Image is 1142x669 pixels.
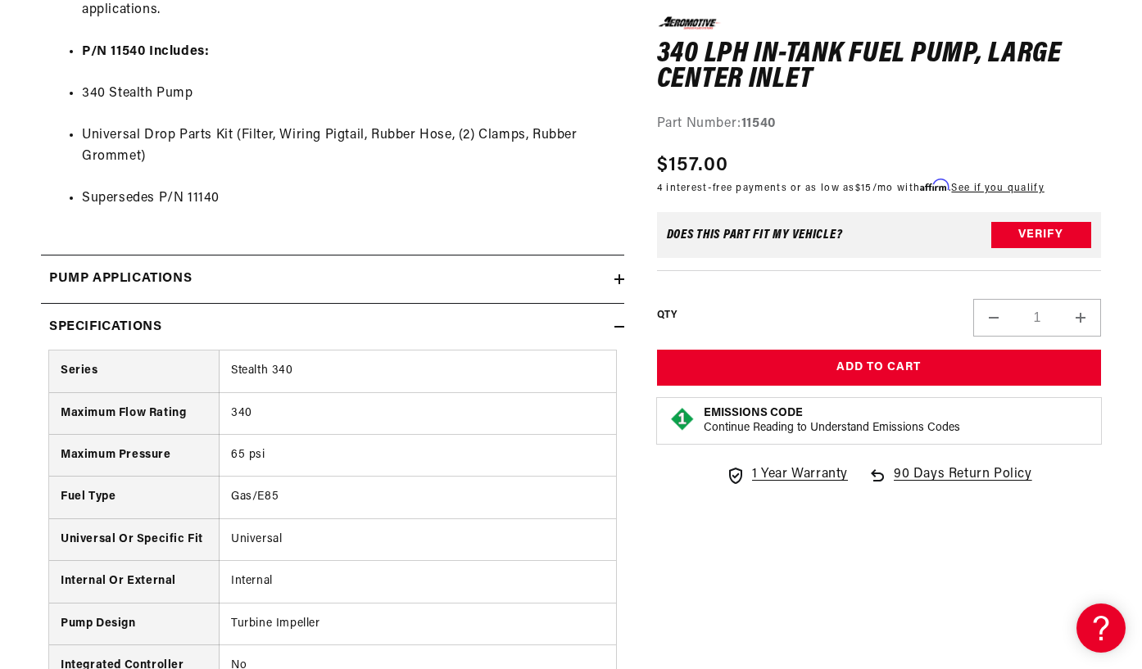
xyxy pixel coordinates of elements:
strong: 11540 [741,116,776,129]
td: Gas/E85 [220,477,616,518]
th: Fuel Type [49,477,220,518]
th: Maximum Flow Rating [49,392,220,434]
th: Universal Or Specific Fit [49,518,220,560]
li: Universal Drop Parts Kit (Filter, Wiring Pigtail, Rubber Hose, (2) Clamps, Rubber Grommet) [82,125,616,167]
th: Internal Or External [49,561,220,603]
h1: 340 LPH In-Tank Fuel Pump, Large Center Inlet [657,41,1101,93]
th: Series [49,350,220,392]
td: Stealth 340 [220,350,616,392]
td: 340 [220,392,616,434]
div: Does This part fit My vehicle? [667,228,843,242]
a: 90 Days Return Policy [868,464,1032,502]
li: 340 Stealth Pump [82,84,616,105]
button: Emissions CodeContinue Reading to Understand Emissions Codes [704,406,960,436]
th: Maximum Pressure [49,435,220,477]
h2: Pump Applications [49,269,192,290]
td: 65 psi [220,435,616,477]
button: Verify [991,222,1091,248]
a: 1 Year Warranty [726,464,848,486]
summary: Specifications [41,304,624,351]
span: 1 Year Warranty [752,464,848,486]
strong: P/N 11540 Includes: [82,45,209,58]
a: See if you qualify - Learn more about Affirm Financing (opens in modal) [951,183,1044,193]
td: Universal [220,518,616,560]
span: Affirm [920,179,949,192]
strong: Emissions Code [704,407,803,419]
th: Pump Design [49,603,220,644]
label: QTY [657,308,677,322]
li: Supersedes P/N 11140 [82,188,616,210]
td: Internal [220,561,616,603]
span: $157.00 [657,151,729,180]
summary: Pump Applications [41,255,624,303]
button: Add to Cart [657,350,1101,386]
div: Part Number: [657,113,1101,134]
h2: Specifications [49,317,161,338]
img: Emissions code [669,406,696,432]
p: 4 interest-free payments or as low as /mo with . [657,180,1045,196]
span: 90 Days Return Policy [894,464,1032,502]
td: Turbine Impeller [220,603,616,644]
p: Continue Reading to Understand Emissions Codes [704,421,960,436]
span: $15 [855,183,872,193]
